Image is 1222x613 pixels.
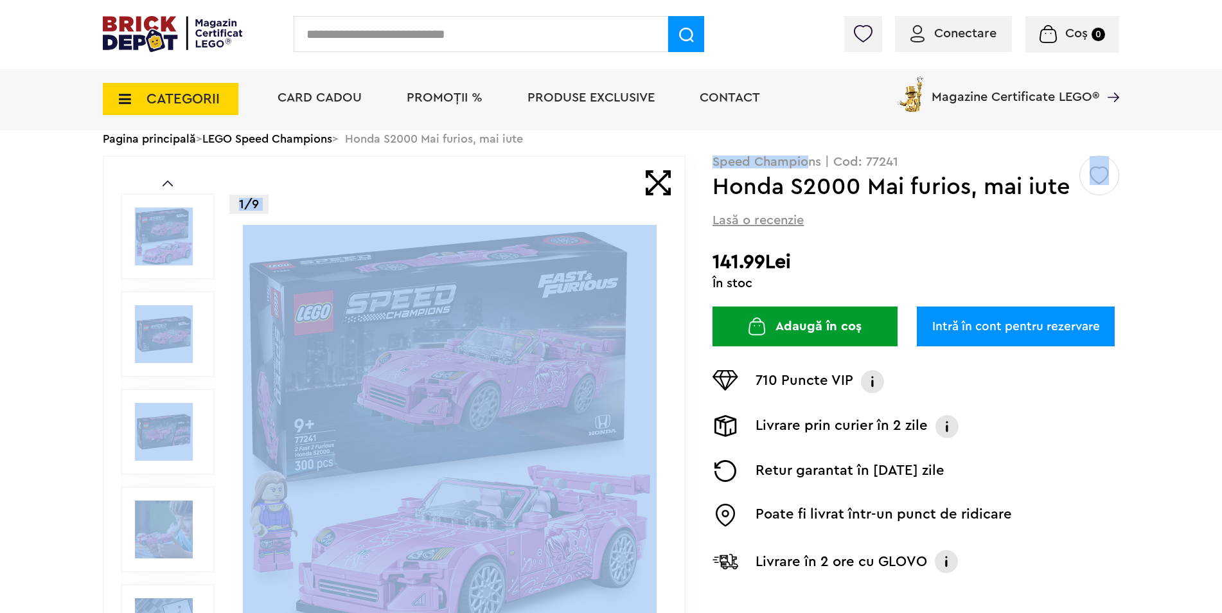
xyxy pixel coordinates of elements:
[163,181,173,186] a: Prev
[713,415,738,437] img: Livrare
[756,504,1012,527] p: Poate fi livrat într-un punct de ridicare
[713,277,1119,290] div: În stoc
[934,27,996,40] span: Conectare
[917,306,1115,346] a: Intră în cont pentru rezervare
[713,306,898,346] button: Adaugă în coș
[756,460,944,482] p: Retur garantat în [DATE] zile
[713,504,738,527] img: Easybox
[229,195,269,214] p: 1/9
[713,460,738,482] img: Returnare
[756,370,853,393] p: 710 Puncte VIP
[934,549,959,574] img: Info livrare cu GLOVO
[1099,74,1119,87] a: Magazine Certificate LEGO®
[135,208,193,265] img: Honda S2000 Mai furios, mai iute
[202,133,332,145] a: LEGO Speed Champions
[135,305,193,363] img: Honda S2000 Mai furios, mai iute
[278,91,362,104] a: Card Cadou
[527,91,655,104] a: Produse exclusive
[756,415,928,438] p: Livrare prin curier în 2 zile
[910,27,996,40] a: Conectare
[1092,28,1105,41] small: 0
[756,551,927,572] p: Livrare în 2 ore cu GLOVO
[1065,27,1088,40] span: Coș
[932,74,1099,103] span: Magazine Certificate LEGO®
[713,251,1119,274] h2: 141.99Lei
[135,403,193,461] img: Honda S2000 Mai furios, mai iute LEGO 77241
[713,155,1119,168] p: Speed Champions | Cod: 77241
[713,175,1077,199] h1: Honda S2000 Mai furios, mai iute
[103,122,1119,155] div: > > Honda S2000 Mai furios, mai iute
[146,92,220,106] span: CATEGORII
[860,370,885,393] img: Info VIP
[103,133,196,145] a: Pagina principală
[407,91,483,104] a: PROMOȚII %
[934,415,960,438] img: Info livrare prin curier
[700,91,760,104] a: Contact
[713,370,738,391] img: Puncte VIP
[713,553,738,569] img: Livrare Glovo
[135,501,193,558] img: Seturi Lego Honda S2000 Mai furios, mai iute
[713,211,804,229] span: Lasă o recenzie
